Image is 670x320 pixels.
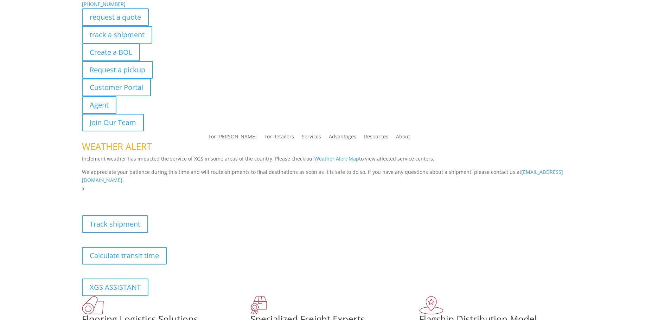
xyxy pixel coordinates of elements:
a: About [396,134,410,142]
p: We appreciate your patience during this time and will route shipments to final destinations as so... [82,168,588,185]
p: x [82,184,588,193]
a: For [PERSON_NAME] [209,134,257,142]
a: Resources [364,134,388,142]
a: Agent [82,96,116,114]
a: track a shipment [82,26,152,44]
a: request a quote [82,8,149,26]
a: Advantages [329,134,356,142]
img: xgs-icon-focused-on-flooring-red [250,296,267,314]
a: Join Our Team [82,114,144,131]
a: For Retailers [264,134,294,142]
img: xgs-icon-total-supply-chain-intelligence-red [82,296,104,314]
img: xgs-icon-flagship-distribution-model-red [419,296,444,314]
p: Inclement weather has impacted the service of XGS in some areas of the country. Please check our ... [82,155,588,168]
a: Weather Alert Map [314,155,359,162]
b: Visibility, transparency, and control for your entire supply chain. [82,194,239,201]
a: Create a BOL [82,44,140,61]
a: Customer Portal [82,79,151,96]
a: XGS ASSISTANT [82,279,148,296]
span: WEATHER ALERT [82,140,152,153]
a: Track shipment [82,215,148,233]
a: Request a pickup [82,61,153,79]
a: [PHONE_NUMBER] [82,1,126,7]
a: Calculate transit time [82,247,167,265]
a: Services [302,134,321,142]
